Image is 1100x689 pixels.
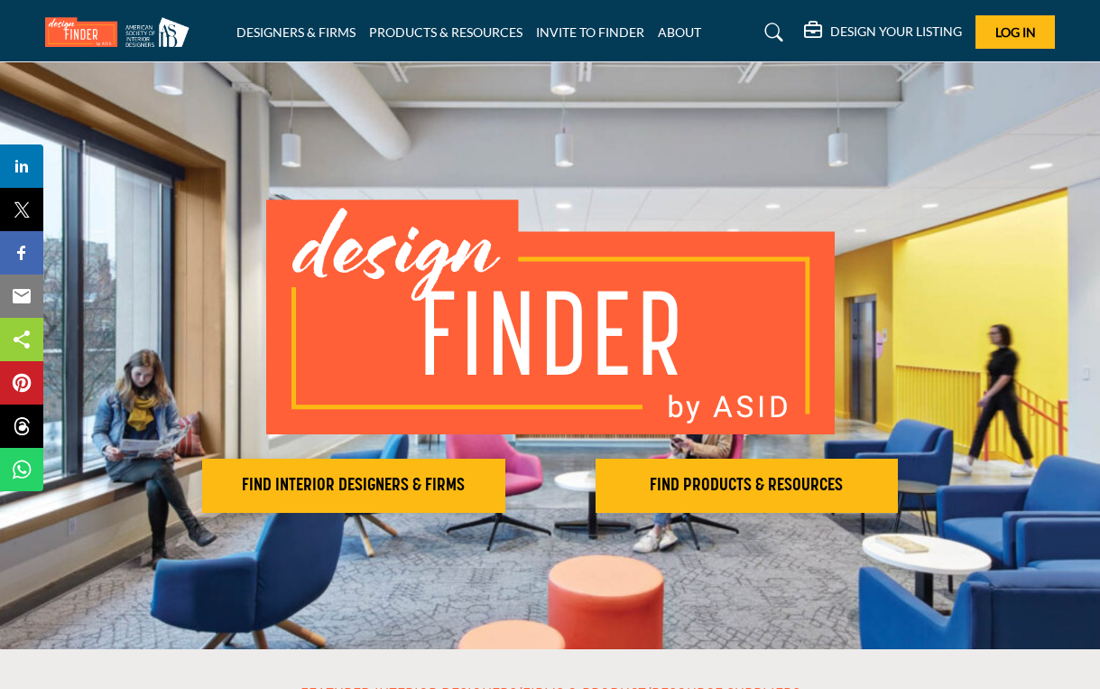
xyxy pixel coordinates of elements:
[975,15,1055,49] button: Log In
[830,23,962,40] h5: DESIGN YOUR LISTING
[208,475,500,497] h2: FIND INTERIOR DESIGNERS & FIRMS
[236,24,356,40] a: DESIGNERS & FIRMS
[45,17,199,47] img: Site Logo
[202,459,505,513] button: FIND INTERIOR DESIGNERS & FIRMS
[596,459,899,513] button: FIND PRODUCTS & RESOURCES
[995,24,1036,40] span: Log In
[369,24,522,40] a: PRODUCTS & RESOURCES
[804,22,962,43] div: DESIGN YOUR LISTING
[601,475,893,497] h2: FIND PRODUCTS & RESOURCES
[747,18,795,47] a: Search
[536,24,644,40] a: INVITE TO FINDER
[266,200,835,434] img: image
[658,24,701,40] a: ABOUT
